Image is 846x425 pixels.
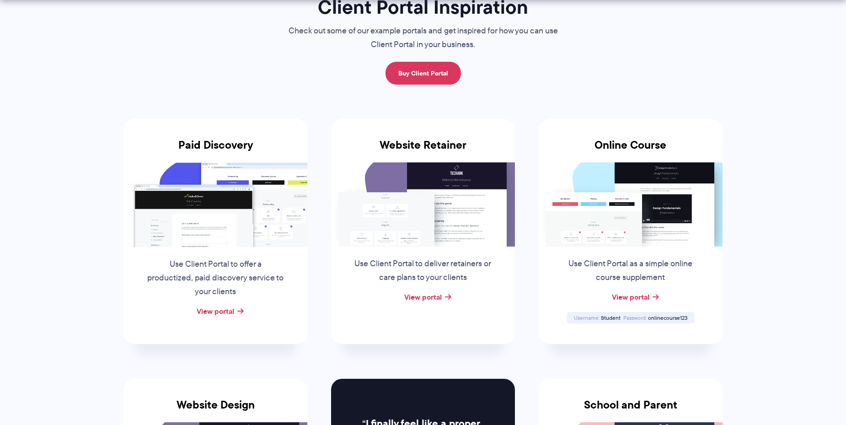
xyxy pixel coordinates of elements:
a: View portal [612,291,649,302]
p: Use Client Portal to offer a productized, paid discovery service to your clients [146,258,285,299]
h3: Paid Discovery [123,139,307,162]
p: Check out some of our example portals and get inspired for how you can use Client Portal in your ... [270,24,576,52]
p: Use Client Portal to deliver retainers or care plans to your clients [353,257,493,285]
span: onlinecourse123 [648,314,687,322]
a: View portal [404,291,442,302]
h3: Website Retainer [331,139,515,162]
h3: School and Parent [539,398,723,422]
a: Buy Client Portal [386,62,461,85]
span: Password [623,314,647,322]
a: View portal [197,306,234,317]
h3: Online Course [539,139,723,162]
span: Student [601,314,621,322]
p: Use Client Portal as a simple online course supplement [561,257,700,285]
span: Username [574,314,600,322]
h3: Website Design [123,398,307,422]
